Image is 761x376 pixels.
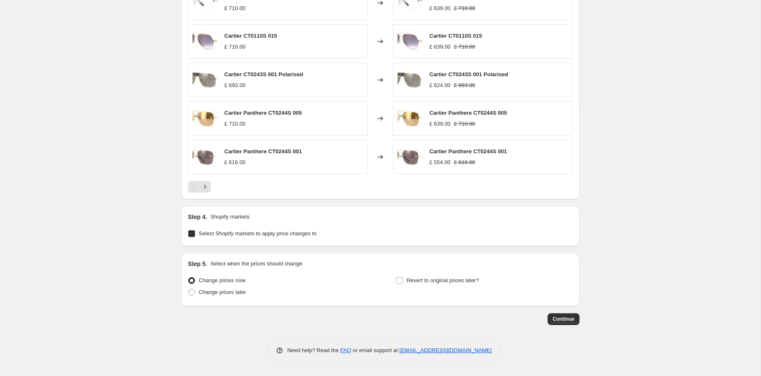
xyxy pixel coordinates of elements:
img: cartier-ct0243s-001-polarised-hd-1_07bbb836-f70d-4f17-915f-6e2a82b3053b_80x.jpg [192,67,218,93]
span: £ 616.00 [454,159,475,165]
span: £ 693.00 [454,82,475,88]
span: Cartier CT0243S 001 Polarised [224,71,303,77]
span: Need help? Read the [287,347,340,353]
button: Continue [548,313,579,325]
span: £ 693.00 [224,82,246,88]
h2: Step 5. [188,260,207,268]
span: £ 710.00 [224,5,246,11]
span: Cartier CT0110S 015 [429,33,482,39]
img: cartier-panthere-ct0244s-001-hd-1_2ca85190-89d5-4b73-b731-278ad33bfe94_80x.jpg [192,144,218,170]
span: £ 710.00 [224,44,246,50]
a: FAQ [340,347,351,353]
span: £ 710.00 [224,121,246,127]
img: cartier-ct0110s-015-hd-1_80x.jpg [192,29,218,54]
span: £ 624.00 [429,82,451,88]
img: cartier-ct0243s-001-polarised-hd-1_07bbb836-f70d-4f17-915f-6e2a82b3053b_80x.jpg [397,67,423,93]
span: Continue [553,316,574,322]
span: £ 710.00 [454,44,475,50]
span: £ 616.00 [224,159,246,165]
span: Cartier Panthere CT0244S 005 [429,110,507,116]
span: Cartier Panthere CT0244S 001 [429,148,507,155]
span: Cartier CT0243S 001 Polarised [429,71,508,77]
img: cartier-panthere-ct0244s-005-hd-1_80x.jpg [397,106,423,131]
p: Select when the prices should change [210,260,302,268]
span: Change prices now [199,277,245,283]
img: cartier-ct0110s-015-hd-1_80x.jpg [397,29,423,54]
span: Cartier Panthere CT0244S 005 [224,110,302,116]
span: £ 554.00 [429,159,451,165]
span: £ 639.00 [429,5,451,11]
h2: Step 4. [188,213,207,221]
span: Select Shopify markets to apply price changes to [199,230,317,237]
span: Change prices later [199,289,246,295]
span: Cartier Panthere CT0244S 001 [224,148,302,155]
button: Next [199,181,211,193]
span: £ 710.00 [454,5,475,11]
nav: Pagination [188,181,211,193]
span: Cartier CT0110S 015 [224,33,277,39]
span: £ 639.00 [429,121,451,127]
span: Revert to original prices later? [407,277,479,283]
span: or email support at [351,347,400,353]
span: £ 710.00 [454,121,475,127]
p: Shopify markets [210,213,249,221]
a: [EMAIL_ADDRESS][DOMAIN_NAME] [400,347,492,353]
span: £ 639.00 [429,44,451,50]
img: cartier-panthere-ct0244s-001-hd-1_2ca85190-89d5-4b73-b731-278ad33bfe94_80x.jpg [397,144,423,170]
img: cartier-panthere-ct0244s-005-hd-1_80x.jpg [192,106,218,131]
